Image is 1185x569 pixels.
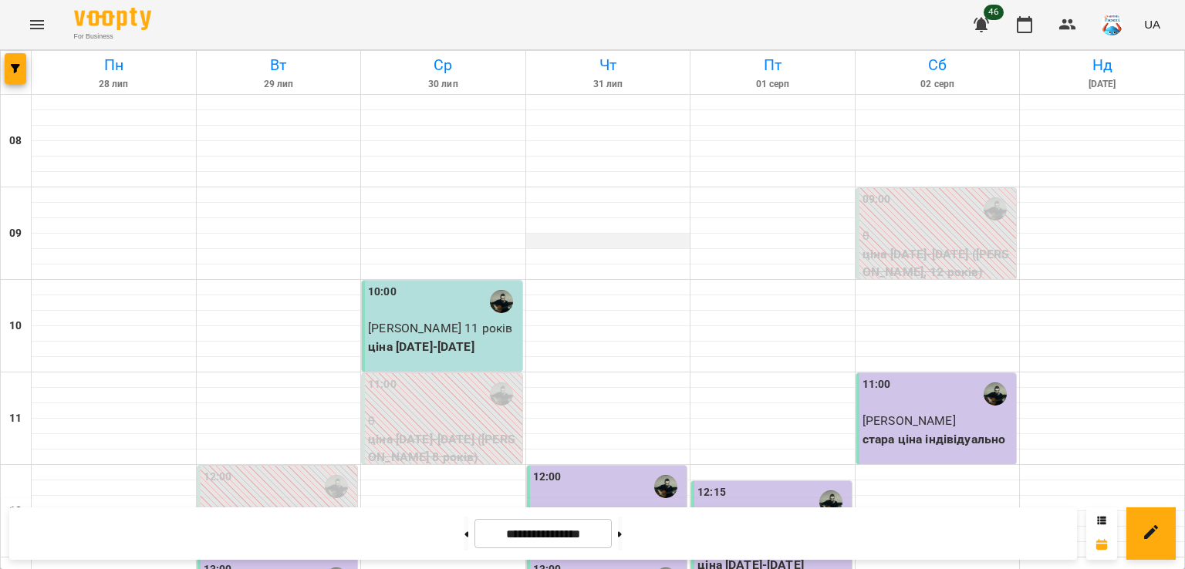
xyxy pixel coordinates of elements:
h6: 01 серп [693,77,852,92]
img: Степаненко Іван [490,290,513,313]
p: 0 [863,227,1014,245]
img: 0c2f37c072ffc302372e4e39c91881d5.jpg [1101,14,1123,35]
img: Степаненко Іван [984,197,1007,221]
h6: Ср [363,53,523,77]
p: ціна [DATE]-[DATE] ([PERSON_NAME], 12 років) [863,245,1014,281]
span: [PERSON_NAME] [863,413,956,428]
button: Menu [19,6,56,43]
label: 12:00 [533,469,562,486]
h6: 08 [9,133,22,150]
h6: Чт [528,53,688,77]
label: 10:00 [368,284,397,301]
span: 46 [984,5,1004,20]
h6: Нд [1022,53,1182,77]
label: 09:00 [863,191,891,208]
h6: 02 серп [858,77,1018,92]
h6: 30 лип [363,77,523,92]
h6: 31 лип [528,77,688,92]
h6: 29 лип [199,77,359,92]
label: 12:00 [204,469,232,486]
span: For Business [74,32,151,42]
h6: 28 лип [34,77,194,92]
h6: Вт [199,53,359,77]
h6: Сб [858,53,1018,77]
img: Voopty Logo [74,8,151,30]
img: Степаненко Іван [490,382,513,406]
h6: 10 [9,318,22,335]
label: 12:15 [697,484,726,501]
h6: 11 [9,410,22,427]
p: стара ціна індівідуально [863,430,1014,449]
button: UA [1138,10,1166,39]
h6: Пт [693,53,852,77]
img: Степаненко Іван [325,475,348,498]
h6: 09 [9,225,22,242]
span: [PERSON_NAME] 11 років [368,321,512,335]
img: Степаненко Іван [654,475,677,498]
span: UA [1144,16,1160,32]
label: 11:00 [368,376,397,393]
h6: [DATE] [1022,77,1182,92]
h6: Пн [34,53,194,77]
p: ціна [DATE]-[DATE] [368,338,519,356]
img: Степаненко Іван [984,382,1007,406]
p: 0 [368,412,519,430]
img: Степаненко Іван [819,490,842,513]
p: ціна [DATE]-[DATE] ([PERSON_NAME] 8 років) [368,430,519,466]
label: 11:00 [863,376,891,393]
